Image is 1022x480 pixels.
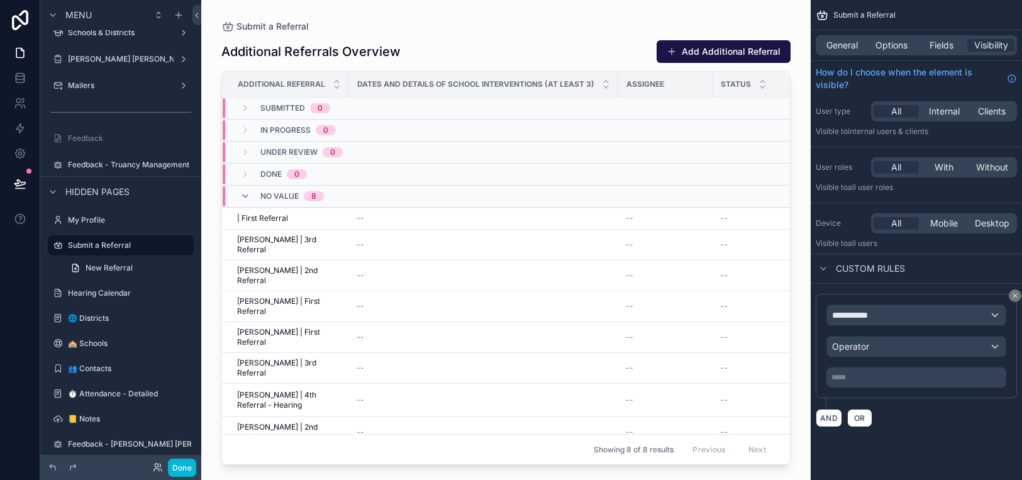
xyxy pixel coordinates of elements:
[816,218,866,228] label: Device
[68,54,194,64] label: [PERSON_NAME] [PERSON_NAME]
[68,81,174,91] label: Mailers
[68,439,237,449] label: Feedback - [PERSON_NAME] [PERSON_NAME]
[330,147,335,157] div: 0
[875,39,908,52] span: Options
[48,23,194,43] a: Schools & Districts
[68,389,191,399] label: ⏱️ Attendance - Detailed
[974,39,1008,52] span: Visibility
[48,384,194,404] a: ⏱️ Attendance - Detailed
[594,445,674,455] span: Showing 8 of 8 results
[68,414,191,424] label: 📒 Notes
[975,217,1009,230] span: Desktop
[68,160,191,170] label: Feedback - Truancy Management
[48,409,194,429] a: 📒 Notes
[311,191,316,201] div: 8
[260,103,305,113] span: Submitted
[826,336,1006,357] button: Operator
[826,39,858,52] span: General
[323,125,328,135] div: 0
[48,359,194,379] a: 👥 Contacts
[816,126,1017,137] p: Visible to
[48,308,194,328] a: 🌐 Districts
[48,434,194,454] a: Feedback - [PERSON_NAME] [PERSON_NAME]
[294,169,299,179] div: 0
[836,262,905,275] span: Custom rules
[86,263,133,273] span: New Referral
[68,215,191,225] label: My Profile
[68,28,174,38] label: Schools & Districts
[238,79,325,89] span: Additional Referral
[930,39,953,52] span: Fields
[48,333,194,354] a: 🏫 Schools
[848,182,893,192] span: All user roles
[260,147,318,157] span: Under Review
[68,313,191,323] label: 🌐 Districts
[357,79,594,89] span: Dates and Details of School Interventions (at least 3)
[833,10,896,20] span: Submit a Referral
[847,409,872,427] button: OR
[816,66,1017,91] a: How do I choose when the element is visible?
[929,105,960,118] span: Internal
[48,283,194,303] a: Hearing Calendar
[68,133,191,143] label: Feedback
[48,235,194,255] a: Submit a Referral
[168,459,196,477] button: Done
[816,182,1017,193] p: Visible to
[891,161,901,174] span: All
[65,186,130,198] span: Hidden pages
[891,105,901,118] span: All
[68,288,191,298] label: Hearing Calendar
[935,161,953,174] span: With
[68,338,191,349] label: 🏫 Schools
[852,413,868,423] span: OR
[48,155,194,175] a: Feedback - Truancy Management
[68,240,186,250] label: Submit a Referral
[48,75,194,96] a: Mailers
[48,210,194,230] a: My Profile
[848,126,928,136] span: Internal users & clients
[816,162,866,172] label: User roles
[816,66,1002,91] span: How do I choose when the element is visible?
[626,79,664,89] span: Assignee
[891,217,901,230] span: All
[260,169,282,179] span: Done
[976,161,1008,174] span: Without
[260,125,311,135] span: In Progress
[65,9,92,21] span: Menu
[48,49,194,69] a: [PERSON_NAME] [PERSON_NAME]
[930,217,958,230] span: Mobile
[816,106,866,116] label: User type
[816,409,842,427] button: AND
[848,238,877,248] span: all users
[978,105,1006,118] span: Clients
[816,238,1017,248] p: Visible to
[260,191,299,201] span: No value
[48,128,194,148] a: Feedback
[318,103,323,113] div: 0
[63,258,194,278] a: New Referral
[68,364,191,374] label: 👥 Contacts
[721,79,751,89] span: Status
[832,341,869,352] span: Operator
